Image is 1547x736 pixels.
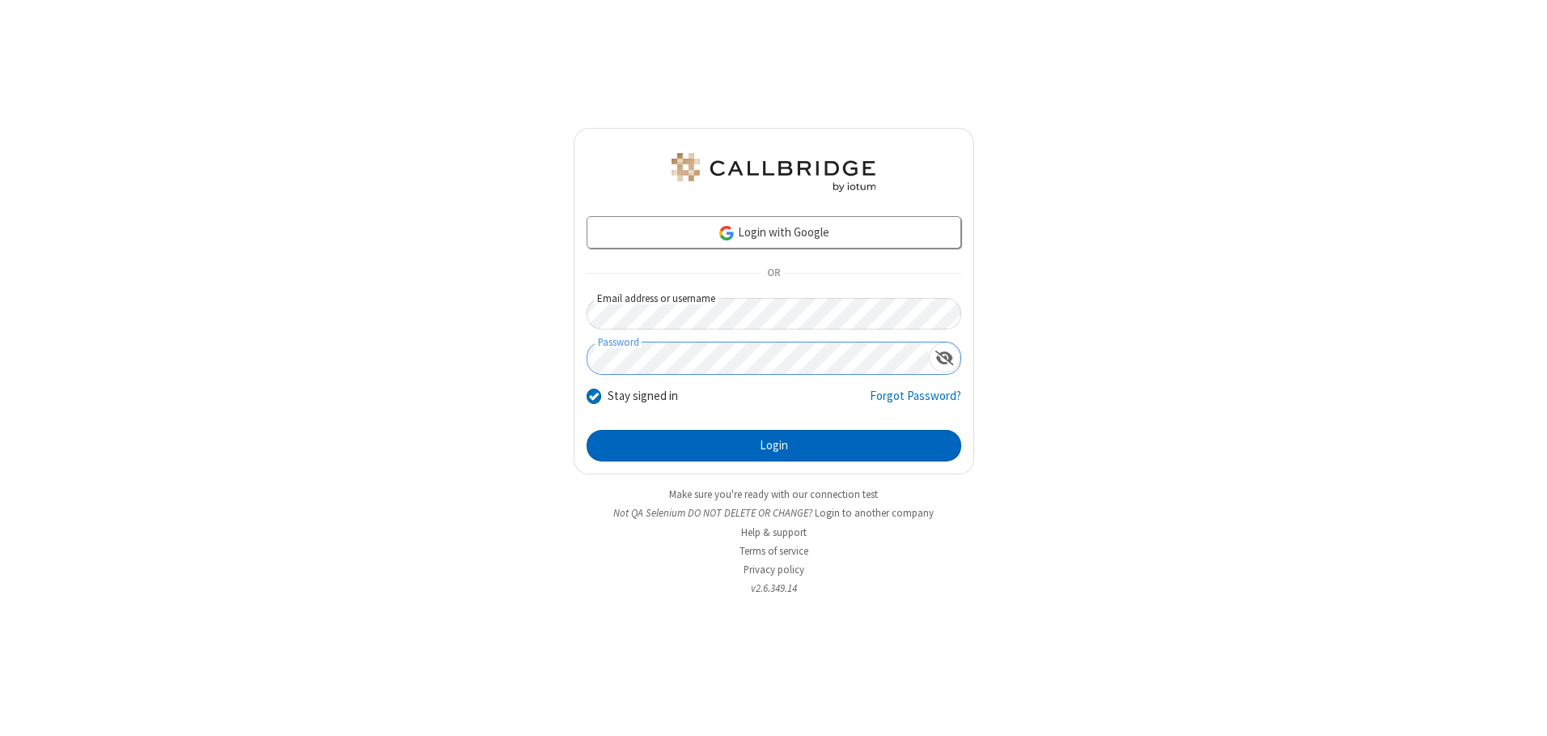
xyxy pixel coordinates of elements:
img: QA Selenium DO NOT DELETE OR CHANGE [668,153,879,192]
a: Login with Google [587,216,961,249]
input: Email address or username [587,298,961,330]
div: Show password [929,342,960,372]
button: Login [587,430,961,462]
input: Password [587,342,929,374]
span: OR [761,262,786,285]
a: Privacy policy [744,563,804,576]
a: Make sure you're ready with our connection test [669,487,878,501]
a: Help & support [741,525,807,539]
img: google-icon.png [718,224,735,242]
label: Stay signed in [608,387,678,406]
a: Forgot Password? [870,387,961,418]
button: Login to another company [815,505,934,521]
a: Terms of service [740,544,808,558]
li: Not QA Selenium DO NOT DELETE OR CHANGE? [574,505,974,521]
li: v2.6.349.14 [574,581,974,596]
